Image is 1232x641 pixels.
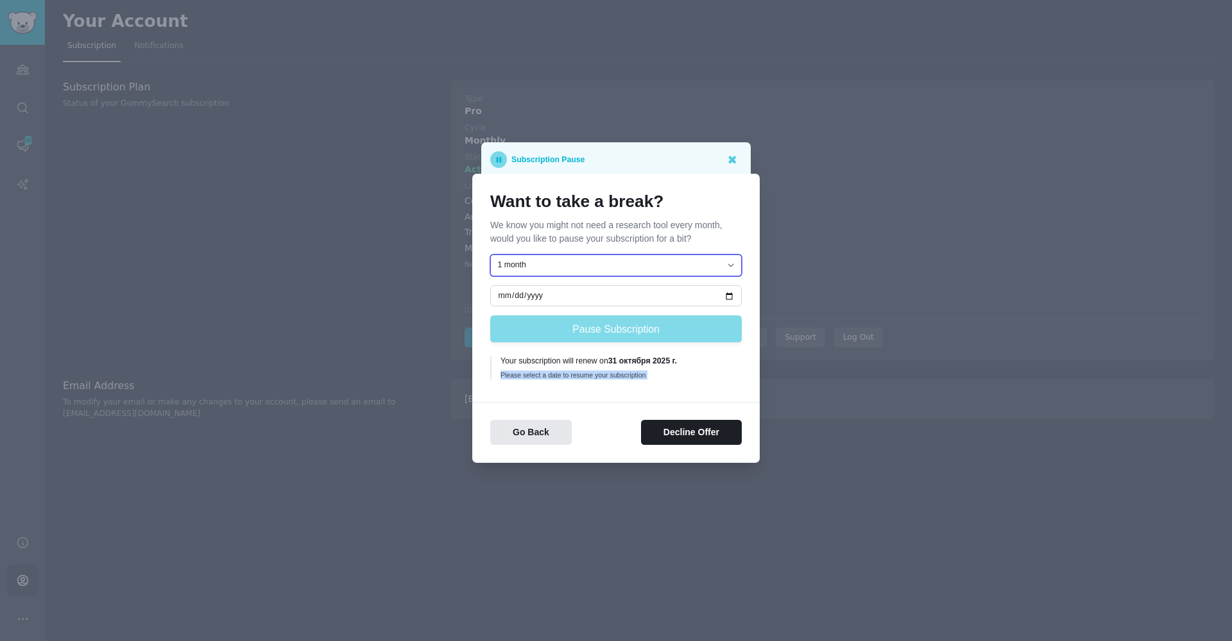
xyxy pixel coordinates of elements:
p: We know you might not need a research tool every month, would you like to pause your subscription... [490,219,742,246]
div: Please select a date to resume your subscription [501,370,733,379]
b: 31 октября 2025 г. [608,356,677,365]
button: Decline Offer [641,420,742,445]
button: Go Back [490,420,572,445]
div: Your subscription will renew on [501,356,733,367]
p: Subscription Pause [511,151,585,168]
h1: Want to take a break? [490,192,742,212]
